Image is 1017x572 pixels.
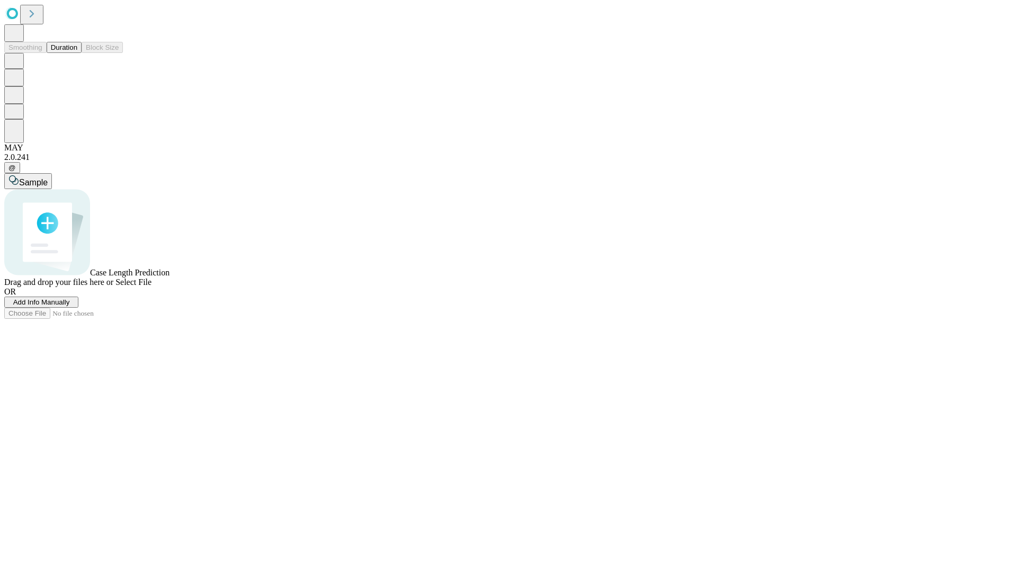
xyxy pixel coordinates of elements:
[82,42,123,53] button: Block Size
[47,42,82,53] button: Duration
[115,278,151,287] span: Select File
[90,268,169,277] span: Case Length Prediction
[8,164,16,172] span: @
[19,178,48,187] span: Sample
[4,153,1013,162] div: 2.0.241
[4,278,113,287] span: Drag and drop your files here or
[13,298,70,306] span: Add Info Manually
[4,173,52,189] button: Sample
[4,42,47,53] button: Smoothing
[4,143,1013,153] div: MAY
[4,297,78,308] button: Add Info Manually
[4,287,16,296] span: OR
[4,162,20,173] button: @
